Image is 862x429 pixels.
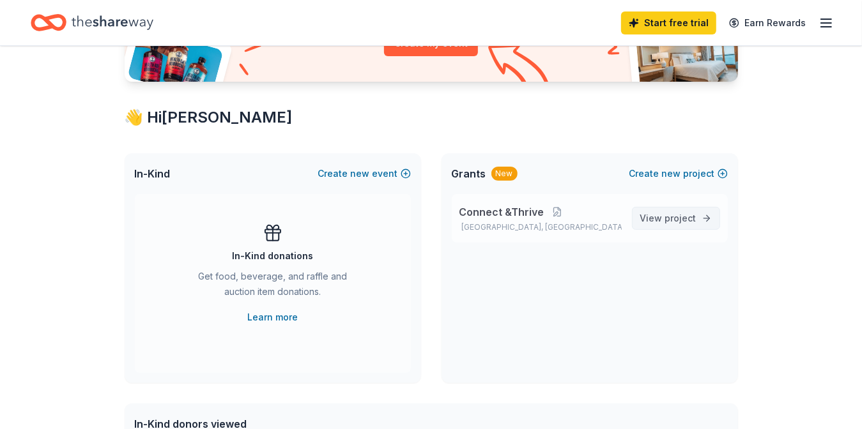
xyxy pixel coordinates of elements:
div: 👋 Hi [PERSON_NAME] [125,107,738,128]
button: Createnewproject [629,166,728,181]
a: View project [632,207,720,230]
div: Get food, beverage, and raffle and auction item donations. [186,269,360,305]
a: Start free trial [621,11,716,34]
span: new [351,166,370,181]
div: New [491,167,518,181]
span: Grants [452,166,486,181]
span: View [640,211,697,226]
span: project [665,213,697,223]
img: Curvy arrow [488,43,552,91]
button: Createnewevent [318,166,411,181]
span: In-Kind [135,166,171,181]
a: Learn more [247,310,298,325]
span: Connect &Thrive [459,204,544,220]
span: new [662,166,681,181]
p: [GEOGRAPHIC_DATA], [GEOGRAPHIC_DATA] [459,222,622,232]
a: Earn Rewards [721,11,813,34]
div: In-Kind donations [232,248,313,264]
a: Home [31,8,153,38]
